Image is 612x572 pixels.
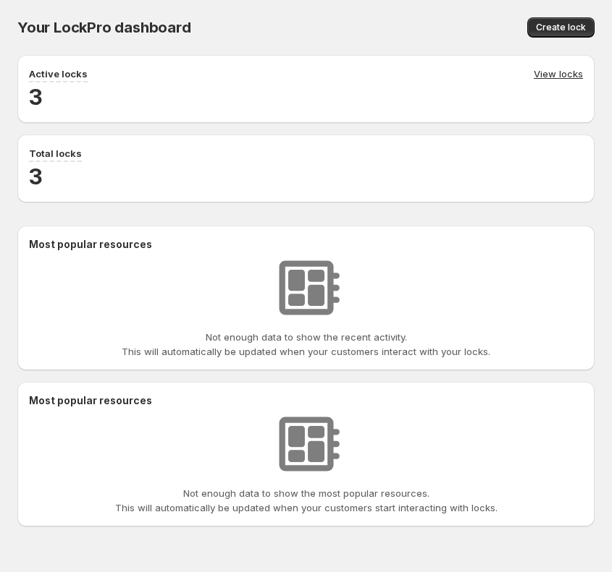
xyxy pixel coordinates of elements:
[29,393,583,408] h2: Most popular resources
[29,67,88,81] p: Active locks
[115,486,498,515] p: Not enough data to show the most popular resources. This will automatically be updated when your ...
[270,252,343,324] img: No resources found
[122,330,490,359] p: Not enough data to show the recent activity. This will automatically be updated when your custome...
[29,146,82,161] p: Total locks
[536,22,586,33] span: Create lock
[534,67,583,82] a: View locks
[29,82,583,111] h2: 3
[17,19,191,36] span: Your LockPro dashboard
[29,237,583,252] h2: Most popular resources
[270,408,343,480] img: No resources found
[29,162,583,191] h2: 3
[527,17,595,38] button: Create lock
